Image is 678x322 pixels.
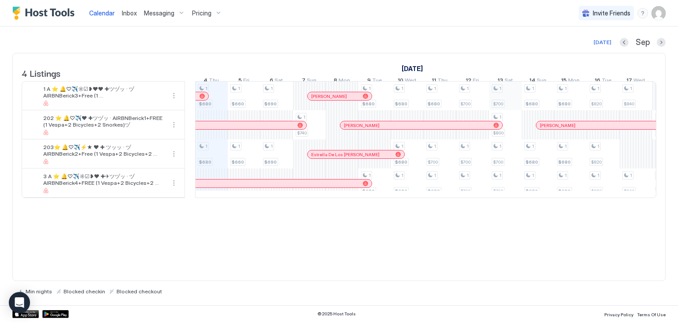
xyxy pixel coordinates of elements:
a: September 6, 2025 [267,75,285,88]
span: 1 [369,86,371,91]
span: 203⭐️ 🔔♡✈️⚡★ ❤ ✚ ツッッ · ヅAIRBNBerick2+Free (1 Vespa+2 Bicycles+2 Snorkes)ヅ [43,144,165,157]
span: Sun [537,77,546,86]
button: [DATE] [592,37,613,48]
span: Min nights [26,288,52,295]
span: 17 [626,77,632,86]
button: Next month [657,38,666,47]
span: 1 [434,172,436,178]
span: 1 [499,86,501,91]
span: © 2025 Host Tools [317,311,356,317]
span: 1 [532,86,534,91]
span: 4 Listings [22,66,60,79]
span: Inbox [122,9,137,17]
span: Wed [405,77,416,86]
a: September 13, 2025 [495,75,515,88]
span: Privacy Policy [604,312,633,317]
span: Sat [505,77,513,86]
span: 1 [238,86,240,91]
span: Tue [602,77,611,86]
span: Estrella De Los [PERSON_NAME] [311,152,380,157]
span: Sat [275,77,283,86]
a: Inbox [122,8,137,18]
span: $680 [428,188,440,194]
span: Blocked checkout [117,288,162,295]
span: $680 [428,101,440,107]
span: Tue [372,77,382,86]
div: menu [169,178,179,188]
button: Previous month [620,38,629,47]
span: 10 [398,77,403,86]
span: Fri [243,77,249,86]
span: $690 [264,159,277,165]
span: Messaging [144,9,174,17]
span: $700 [428,159,438,165]
span: $680 [199,159,211,165]
span: 16 [595,77,600,86]
a: September 10, 2025 [395,75,418,88]
a: Host Tools Logo [12,7,79,20]
span: 1 [499,143,501,149]
span: 1 [434,86,436,91]
span: 1 [597,86,599,91]
span: 1 [597,143,599,149]
span: 1 [565,86,567,91]
span: Terms Of Use [637,312,666,317]
span: 1 [271,86,273,91]
a: September 12, 2025 [463,75,481,88]
span: [PERSON_NAME] [540,123,576,128]
div: menu [169,120,179,130]
span: Wed [633,77,645,86]
span: 11 [432,77,436,86]
span: Invite Friends [593,9,630,17]
span: 1 [205,86,207,91]
span: Pricing [192,9,211,17]
span: 1 [630,86,632,91]
button: More options [169,90,179,101]
span: 202 ⭐️ 🔔♡✈️❤ ✚ツヅッ · AIRBNBerick1+FREE (1 Vespa+2 Bicycles+2 Snorkes)ヅ [43,115,165,128]
div: User profile [652,6,666,20]
span: 1 [467,86,469,91]
a: September 5, 2025 [236,75,252,88]
span: $700 [460,101,471,107]
span: Sep [636,37,650,48]
span: 1 [401,86,403,91]
a: Terms Of Use [637,309,666,318]
span: Mon [339,77,350,86]
span: $680 [362,188,375,194]
span: 1 [205,143,207,149]
span: 1 [630,172,632,178]
span: $700 [460,188,471,194]
span: Mon [568,77,580,86]
button: More options [169,120,179,130]
span: 9 [367,77,371,86]
span: $680 [395,188,407,194]
div: [DATE] [594,38,611,46]
span: 6 [270,77,273,86]
a: September 1, 2025 [399,62,425,75]
div: Open Intercom Messenger [9,292,30,313]
span: $680 [395,159,407,165]
span: Thu [437,77,448,86]
span: $680 [558,101,571,107]
a: September 17, 2025 [624,75,647,88]
a: September 15, 2025 [559,75,582,88]
span: $820 [591,188,602,194]
a: September 14, 2025 [527,75,549,88]
span: 1 [565,143,567,149]
span: [PERSON_NAME] [344,123,380,128]
span: Sun [307,77,316,86]
a: September 16, 2025 [592,75,614,88]
span: 15 [561,77,567,86]
button: More options [169,178,179,188]
span: 7 [302,77,305,86]
span: $680 [558,188,571,194]
a: September 8, 2025 [331,75,352,88]
span: 1 [401,143,403,149]
span: $800 [493,130,504,136]
a: Privacy Policy [604,309,633,318]
span: 1 [499,114,501,120]
div: listing image [27,89,41,103]
span: 1 [434,143,436,149]
span: 1 A ⭐️ 🔔♡✈️☼☑❥❤❤ ✚ツヅッ · ヅAIRBNBerick3+Free (1 Vespa+2Bicycles+2Snorkes)ヅ [43,86,165,99]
